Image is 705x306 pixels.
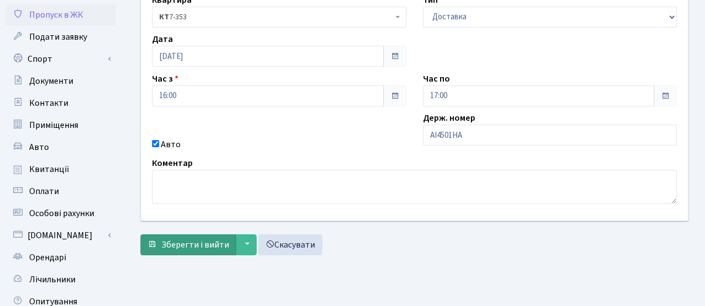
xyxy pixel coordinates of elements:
[159,12,393,23] span: <b>КТ</b>&nbsp;&nbsp;&nbsp;&nbsp;7-353
[6,136,116,158] a: Авто
[29,75,73,87] span: Документи
[152,72,178,85] label: Час з
[152,7,406,28] span: <b>КТ</b>&nbsp;&nbsp;&nbsp;&nbsp;7-353
[152,157,193,170] label: Коментар
[6,92,116,114] a: Контакти
[161,239,229,251] span: Зберегти і вийти
[29,31,87,43] span: Подати заявку
[6,4,116,26] a: Пропуск в ЖК
[6,180,116,202] a: Оплати
[159,12,169,23] b: КТ
[152,33,173,46] label: Дата
[29,251,66,264] span: Орендарі
[29,185,59,197] span: Оплати
[258,234,322,255] a: Скасувати
[29,9,83,21] span: Пропуск в ЖК
[29,163,69,175] span: Квитанції
[6,26,116,48] a: Подати заявку
[6,48,116,70] a: Спорт
[29,141,49,153] span: Авто
[423,72,450,85] label: Час по
[6,202,116,224] a: Особові рахунки
[140,234,236,255] button: Зберегти і вийти
[29,119,78,131] span: Приміщення
[6,269,116,291] a: Лічильники
[161,138,181,151] label: Авто
[6,158,116,180] a: Квитанції
[423,125,677,146] input: AA0001AA
[29,207,94,219] span: Особові рахунки
[29,97,68,109] span: Контакти
[6,114,116,136] a: Приміщення
[29,273,75,286] span: Лічильники
[6,70,116,92] a: Документи
[6,224,116,246] a: [DOMAIN_NAME]
[423,111,475,125] label: Держ. номер
[6,246,116,269] a: Орендарі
